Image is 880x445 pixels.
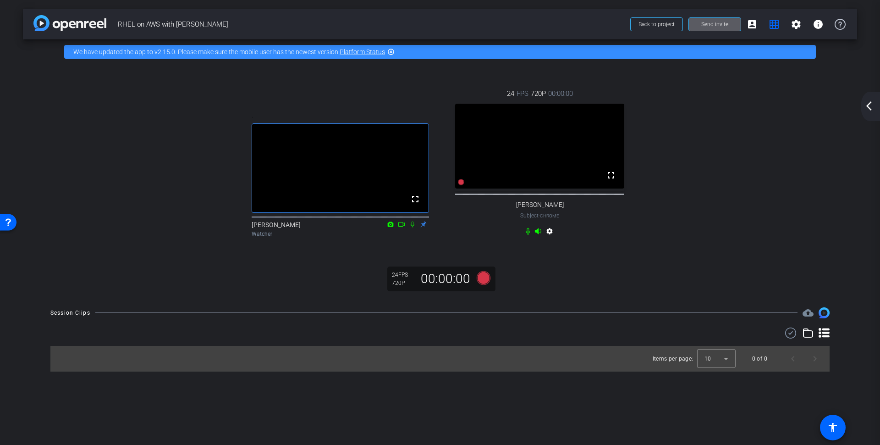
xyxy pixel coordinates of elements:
[791,19,802,30] mat-icon: settings
[520,211,559,220] span: Subject
[752,354,767,363] div: 0 of 0
[507,89,514,99] span: 24
[517,89,528,99] span: FPS
[803,307,814,318] mat-icon: cloud_upload
[630,17,683,31] button: Back to project
[118,15,625,33] span: RHEL on AWS with [PERSON_NAME]
[410,194,421,205] mat-icon: fullscreen
[544,228,555,239] mat-icon: settings
[819,307,830,318] img: Session clips
[653,354,693,363] div: Items per page:
[398,272,408,278] span: FPS
[387,48,395,56] mat-icon: highlight_off
[813,19,824,30] mat-icon: info
[252,220,429,238] div: [PERSON_NAME]
[827,422,838,433] mat-icon: accessibility
[50,308,90,317] div: Session Clips
[863,100,874,111] mat-icon: arrow_back_ios_new
[540,213,559,218] span: Chrome
[539,212,540,219] span: -
[701,21,728,28] span: Send invite
[33,15,106,31] img: app-logo
[392,271,415,278] div: 24
[340,48,385,56] a: Platform Status
[803,307,814,318] span: Destinations for your clips
[605,170,616,181] mat-icon: fullscreen
[769,19,780,30] mat-icon: grid_on
[516,201,564,209] span: [PERSON_NAME]
[548,89,573,99] span: 00:00:00
[804,348,826,370] button: Next page
[688,17,741,31] button: Send invite
[747,19,758,30] mat-icon: account_box
[252,107,429,123] div: .
[252,230,429,238] div: Watcher
[782,348,804,370] button: Previous page
[392,279,415,287] div: 720P
[531,89,546,99] span: 720P
[64,45,816,59] div: We have updated the app to v2.15.0. Please make sure the mobile user has the newest version.
[638,21,675,28] span: Back to project
[415,271,476,287] div: 00:00:00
